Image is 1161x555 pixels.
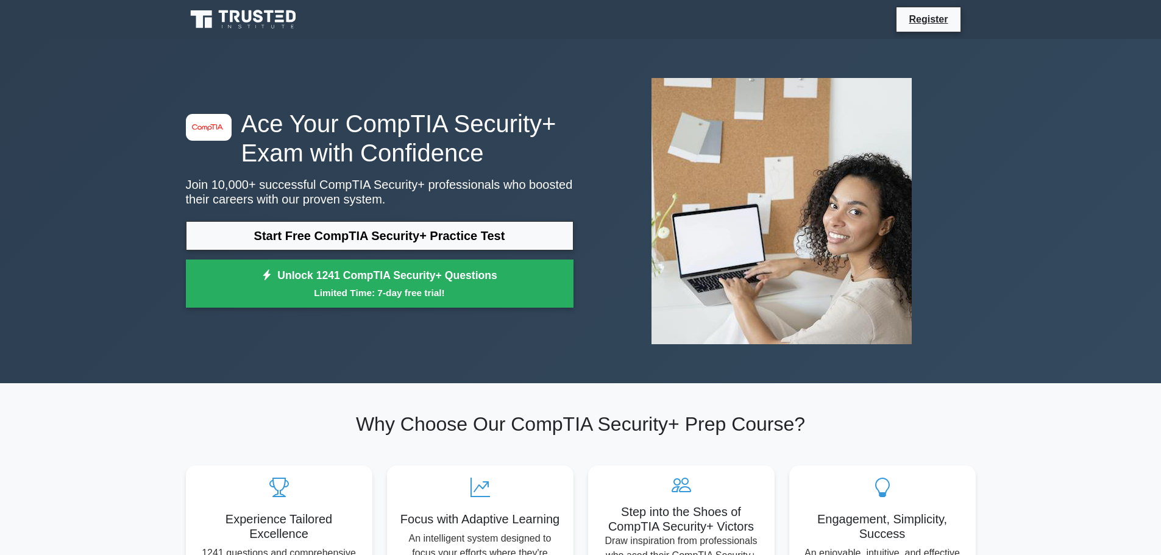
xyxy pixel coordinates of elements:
p: Join 10,000+ successful CompTIA Security+ professionals who boosted their careers with our proven... [186,177,573,207]
h2: Why Choose Our CompTIA Security+ Prep Course? [186,412,976,436]
h1: Ace Your CompTIA Security+ Exam with Confidence [186,109,573,168]
h5: Step into the Shoes of CompTIA Security+ Victors [598,504,765,534]
h5: Experience Tailored Excellence [196,512,363,541]
a: Start Free CompTIA Security+ Practice Test [186,221,573,250]
h5: Focus with Adaptive Learning [397,512,564,526]
h5: Engagement, Simplicity, Success [799,512,966,541]
a: Register [901,12,955,27]
small: Limited Time: 7-day free trial! [201,286,558,300]
a: Unlock 1241 CompTIA Security+ QuestionsLimited Time: 7-day free trial! [186,260,573,308]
